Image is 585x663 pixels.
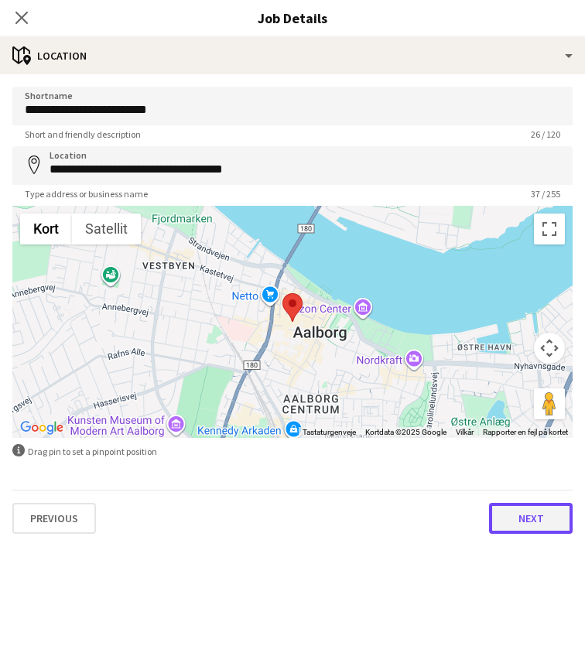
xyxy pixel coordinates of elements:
[20,214,72,244] button: Vis vejkort
[534,333,565,364] button: Styringselement til kortkamera
[72,214,141,244] button: Vis satellitbilleder
[489,503,573,534] button: Next
[534,214,565,244] button: Slå fuld skærm til/fra
[16,418,67,438] img: Google
[534,388,565,419] button: Træk Pegman hen på kortet for at åbne Street View
[12,503,96,534] button: Previous
[303,427,356,438] button: Tastaturgenveje
[12,444,573,459] div: Drag pin to set a pinpoint position
[518,188,573,200] span: 37 / 255
[365,428,446,436] span: Kortdata ©2025 Google
[12,188,160,200] span: Type address or business name
[12,128,153,140] span: Short and friendly description
[518,128,573,140] span: 26 / 120
[16,418,67,438] a: Åbn dette området i Google Maps (åbner i et nyt vindue)
[483,428,568,436] a: Rapporter en fejl på kortet
[456,428,474,436] a: Vilkår (åbnes i en ny fane)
